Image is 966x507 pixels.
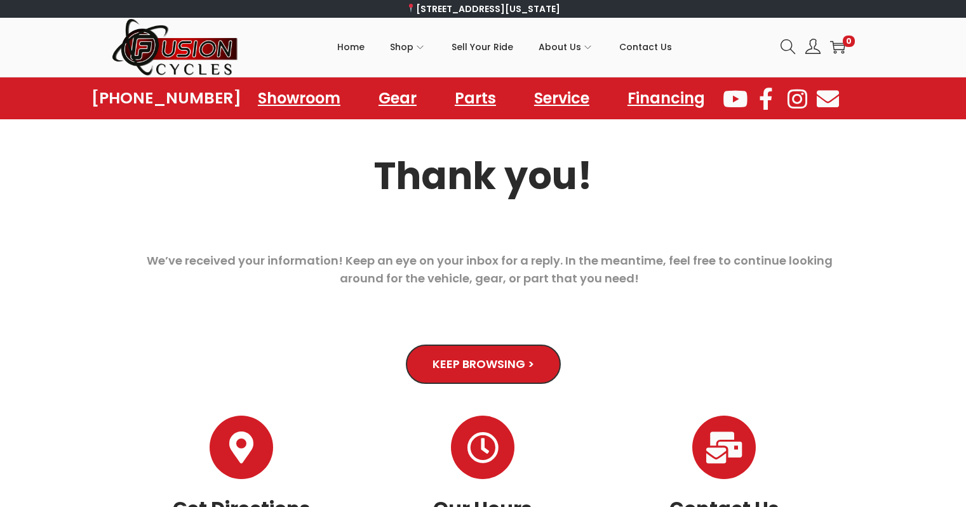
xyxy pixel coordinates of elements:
a: Parts [442,84,509,113]
a: Our Hours [451,416,514,479]
a: Financing [615,84,718,113]
span: Home [337,31,365,63]
a: 0 [830,39,845,55]
img: Woostify retina logo [112,18,239,77]
nav: Primary navigation [239,18,771,76]
a: Contact Us [619,18,672,76]
a: Shop [390,18,426,76]
img: 📍 [406,4,415,13]
a: Keep Browsing > [406,345,561,384]
a: Home [337,18,365,76]
span: About Us [539,31,581,63]
div: We’ve received your information! Keep an eye on your inbox for a reply. In the meantime, feel fre... [128,252,839,287]
a: Get Directions [210,416,273,479]
a: Sell Your Ride [452,18,513,76]
span: Keep Browsing > [433,359,534,370]
a: Contact Us [692,416,756,479]
span: Shop [390,31,413,63]
h2: Thank you! [128,157,839,195]
a: Service [521,84,602,113]
span: Sell Your Ride [452,31,513,63]
span: Contact Us [619,31,672,63]
a: Showroom [245,84,353,113]
a: [PHONE_NUMBER] [91,89,241,107]
nav: Menu [245,84,718,113]
a: Gear [366,84,429,113]
a: About Us [539,18,594,76]
a: [STREET_ADDRESS][US_STATE] [406,3,560,15]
